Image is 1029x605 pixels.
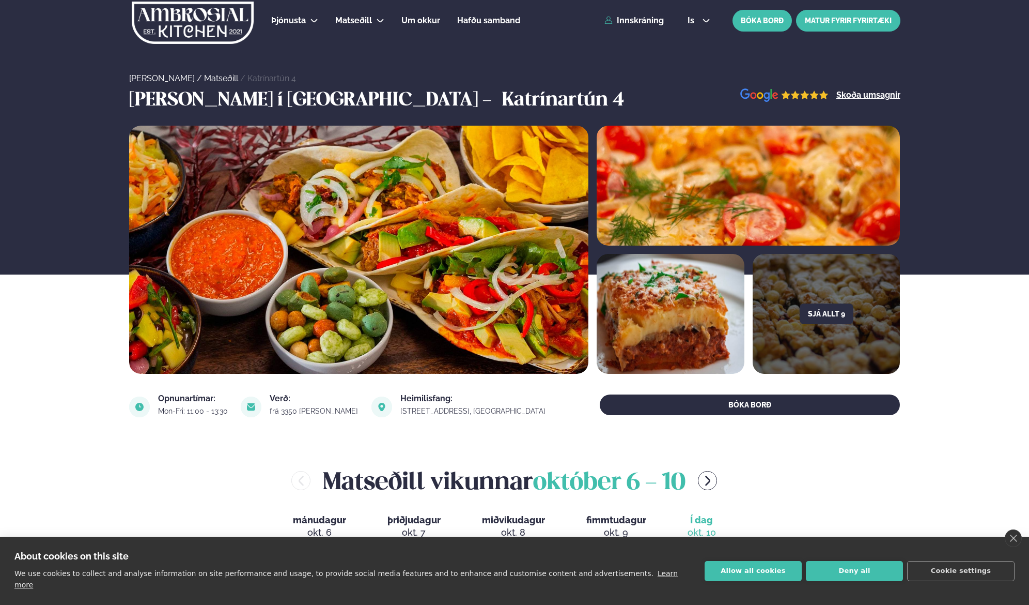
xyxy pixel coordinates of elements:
[158,407,229,415] div: Mon-Fri: 11:00 - 13:30
[371,397,392,417] img: image alt
[270,395,359,403] div: Verð:
[291,471,310,490] button: menu-btn-left
[482,515,545,525] span: miðvikudagur
[533,472,685,494] span: október 6 - 10
[241,397,261,417] img: image alt
[578,510,654,544] button: fimmtudagur okt. 9
[387,515,441,525] span: þriðjudagur
[270,407,359,415] div: frá 3350 [PERSON_NAME]
[688,514,716,526] span: Í dag
[586,515,646,525] span: fimmtudagur
[482,526,545,539] div: okt. 8
[240,73,247,83] span: /
[204,73,238,83] a: Matseðill
[907,561,1015,581] button: Cookie settings
[597,254,744,374] img: image alt
[129,126,588,374] img: image alt
[158,395,229,403] div: Opnunartímar:
[400,405,547,417] a: link
[679,17,718,25] button: is
[14,569,653,578] p: We use cookies to collect and analyse information on site performance and usage, to provide socia...
[740,88,829,102] img: image alt
[474,510,553,544] button: miðvikudagur okt. 8
[387,526,441,539] div: okt. 7
[271,16,306,25] span: Þjónusta
[285,510,354,544] button: mánudagur okt. 6
[401,16,440,25] span: Um okkur
[293,515,346,525] span: mánudagur
[271,14,306,27] a: Þjónusta
[401,14,440,27] a: Um okkur
[293,526,346,539] div: okt. 6
[586,526,646,539] div: okt. 9
[1005,530,1022,547] a: close
[131,2,255,44] img: logo
[800,304,853,324] button: Sjá allt 9
[688,17,697,25] span: is
[457,14,520,27] a: Hafðu samband
[698,471,717,490] button: menu-btn-right
[335,16,372,25] span: Matseðill
[688,526,716,539] div: okt. 10
[129,397,150,417] img: image alt
[14,551,129,562] strong: About cookies on this site
[600,395,900,415] button: BÓKA BORÐ
[400,395,547,403] div: Heimilisfang:
[502,88,624,113] h3: Katrínartún 4
[335,14,372,27] a: Matseðill
[836,91,900,99] a: Skoða umsagnir
[604,16,664,25] a: Innskráning
[323,464,685,497] h2: Matseðill vikunnar
[732,10,792,32] button: BÓKA BORÐ
[379,510,449,544] button: þriðjudagur okt. 7
[679,510,724,544] button: Í dag okt. 10
[796,10,900,32] a: MATUR FYRIR FYRIRTÆKI
[129,73,195,83] a: [PERSON_NAME]
[457,16,520,25] span: Hafðu samband
[129,88,497,113] h3: [PERSON_NAME] í [GEOGRAPHIC_DATA] -
[705,561,802,581] button: Allow all cookies
[197,73,204,83] span: /
[597,126,900,246] img: image alt
[247,73,296,83] a: Katrínartún 4
[806,561,903,581] button: Deny all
